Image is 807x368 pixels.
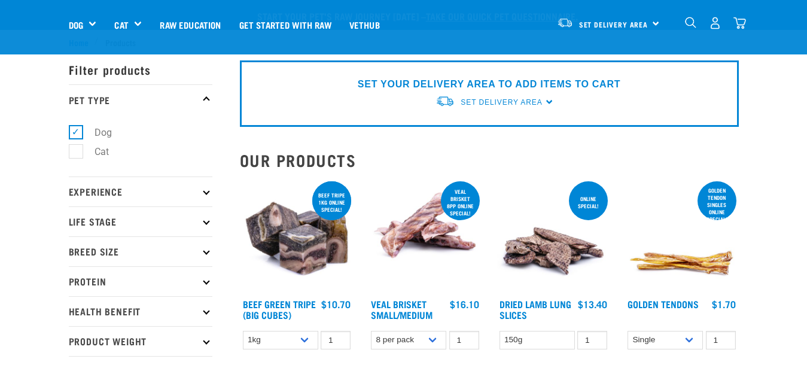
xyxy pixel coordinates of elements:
[69,177,212,206] p: Experience
[75,125,117,140] label: Dog
[69,326,212,356] p: Product Weight
[500,301,571,317] a: Dried Lamb Lung Slices
[450,299,479,309] div: $16.10
[625,179,739,293] img: 1293 Golden Tendons 01
[75,144,114,159] label: Cat
[69,236,212,266] p: Breed Size
[698,181,736,228] div: Golden Tendon singles online special!
[371,301,433,317] a: Veal Brisket Small/Medium
[557,17,573,28] img: van-moving.png
[69,266,212,296] p: Protein
[628,301,699,306] a: Golden Tendons
[243,301,316,317] a: Beef Green Tripe (Big Cubes)
[312,186,351,218] div: Beef tripe 1kg online special!
[69,206,212,236] p: Life Stage
[733,17,746,29] img: home-icon@2x.png
[69,54,212,84] p: Filter products
[358,77,620,92] p: SET YOUR DELIVERY AREA TO ADD ITEMS TO CART
[340,1,389,48] a: Vethub
[368,179,482,293] img: 1207 Veal Brisket 4pp 01
[151,1,230,48] a: Raw Education
[321,299,351,309] div: $10.70
[240,151,739,169] h2: Our Products
[706,331,736,349] input: 1
[569,190,608,215] div: ONLINE SPECIAL!
[321,331,351,349] input: 1
[497,179,611,293] img: 1303 Lamb Lung Slices 01
[69,84,212,114] p: Pet Type
[685,17,696,28] img: home-icon-1@2x.png
[441,183,480,222] div: Veal Brisket 8pp online special!
[579,22,648,26] span: Set Delivery Area
[230,1,340,48] a: Get started with Raw
[436,95,455,108] img: van-moving.png
[712,299,736,309] div: $1.70
[114,18,128,32] a: Cat
[240,179,354,293] img: 1044 Green Tripe Beef
[577,331,607,349] input: 1
[449,331,479,349] input: 1
[69,296,212,326] p: Health Benefit
[69,18,83,32] a: Dog
[578,299,607,309] div: $13.40
[461,98,542,107] span: Set Delivery Area
[709,17,721,29] img: user.png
